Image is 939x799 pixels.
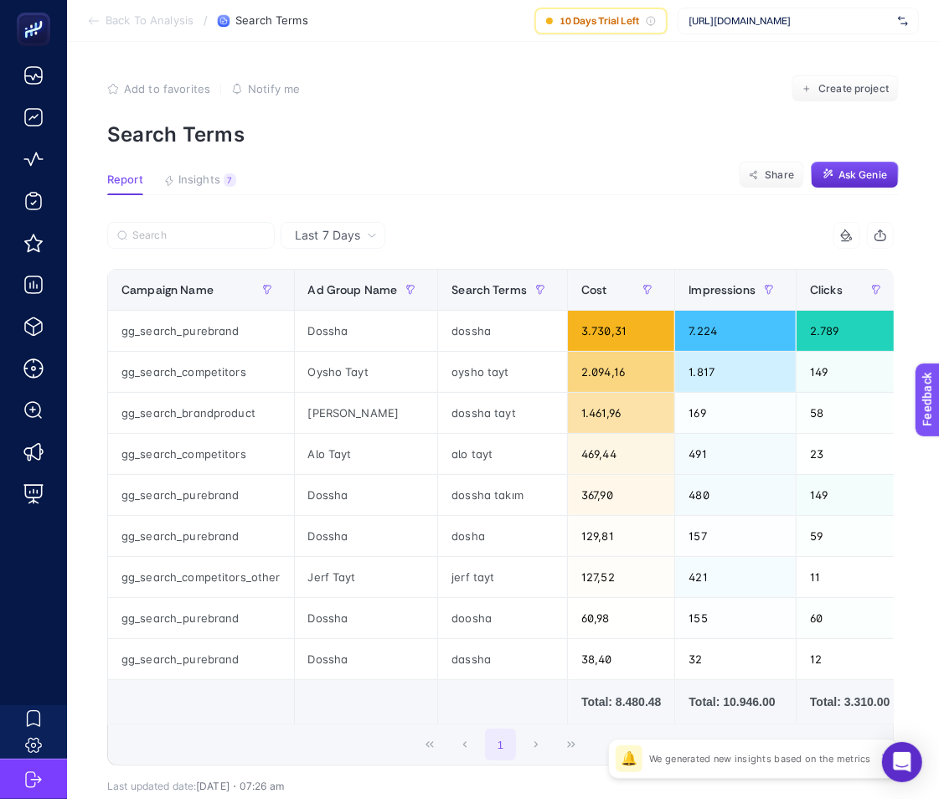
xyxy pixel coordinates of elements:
[108,311,294,351] div: gg_search_purebrand
[649,752,871,765] p: We generated new insights based on the metrics
[295,311,438,351] div: Dossha
[568,393,674,433] div: 1.461,96
[581,693,661,710] div: Total: 8.480.48
[675,311,796,351] div: 7.224
[675,434,796,474] div: 491
[108,598,294,638] div: gg_search_purebrand
[295,352,438,392] div: Oysho Tayt
[107,122,899,147] p: Search Terms
[107,249,894,792] div: Last 7 Days
[797,352,903,392] div: 149
[797,393,903,433] div: 58
[295,227,360,244] span: Last 7 Days
[231,82,300,95] button: Notify me
[108,352,294,392] div: gg_search_competitors
[811,162,899,188] button: Ask Genie
[797,557,903,597] div: 11
[295,639,438,679] div: Dossha
[689,283,756,296] span: Impressions
[132,229,265,242] input: Search
[568,516,674,556] div: 129,81
[438,598,567,638] div: doosha
[898,13,908,29] img: svg%3e
[675,639,796,679] div: 32
[675,393,796,433] div: 169
[675,475,796,515] div: 480
[568,639,674,679] div: 38,40
[797,475,903,515] div: 149
[204,13,208,27] span: /
[124,82,210,95] span: Add to favorites
[108,516,294,556] div: gg_search_purebrand
[235,14,308,28] span: Search Terms
[568,475,674,515] div: 367,90
[689,693,782,710] div: Total: 10.946.00
[295,598,438,638] div: Dossha
[248,82,300,95] span: Notify me
[224,173,236,187] div: 7
[295,434,438,474] div: Alo Tayt
[739,162,804,188] button: Share
[178,173,220,187] span: Insights
[438,639,567,679] div: dassha
[438,557,567,597] div: jerf tayt
[107,82,210,95] button: Add to favorites
[616,745,642,772] div: 🔔
[295,393,438,433] div: [PERSON_NAME]
[451,283,527,296] span: Search Terms
[106,14,193,28] span: Back To Analysis
[568,598,674,638] div: 60,98
[797,434,903,474] div: 23
[108,475,294,515] div: gg_search_purebrand
[568,434,674,474] div: 469,44
[108,393,294,433] div: gg_search_brandproduct
[675,352,796,392] div: 1.817
[438,352,567,392] div: oysho tayt
[689,14,891,28] span: [URL][DOMAIN_NAME]
[675,516,796,556] div: 157
[792,75,899,102] button: Create project
[108,434,294,474] div: gg_search_competitors
[568,557,674,597] div: 127,52
[810,283,843,296] span: Clicks
[568,311,674,351] div: 3.730,31
[797,516,903,556] div: 59
[438,311,567,351] div: dossha
[838,168,887,182] span: Ask Genie
[560,14,639,28] span: 10 Days Trial Left
[810,693,890,710] div: Total: 3.310.00
[438,393,567,433] div: dossha tayt
[675,557,796,597] div: 421
[10,5,64,18] span: Feedback
[438,434,567,474] div: alo tayt
[438,516,567,556] div: dosha
[295,516,438,556] div: Dossha
[107,780,196,792] span: Last updated date:
[797,598,903,638] div: 60
[308,283,398,296] span: Ad Group Name
[797,311,903,351] div: 2.789
[765,168,794,182] span: Share
[581,283,607,296] span: Cost
[295,557,438,597] div: Jerf Tayt
[107,173,143,187] span: Report
[675,598,796,638] div: 155
[818,82,889,95] span: Create project
[438,475,567,515] div: dossha takım
[108,557,294,597] div: gg_search_competitors_other
[295,475,438,515] div: Dossha
[485,729,517,760] button: 1
[568,352,674,392] div: 2.094,16
[196,780,284,792] span: [DATE]・07:26 am
[108,639,294,679] div: gg_search_purebrand
[882,742,922,782] div: Open Intercom Messenger
[797,639,903,679] div: 12
[121,283,214,296] span: Campaign Name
